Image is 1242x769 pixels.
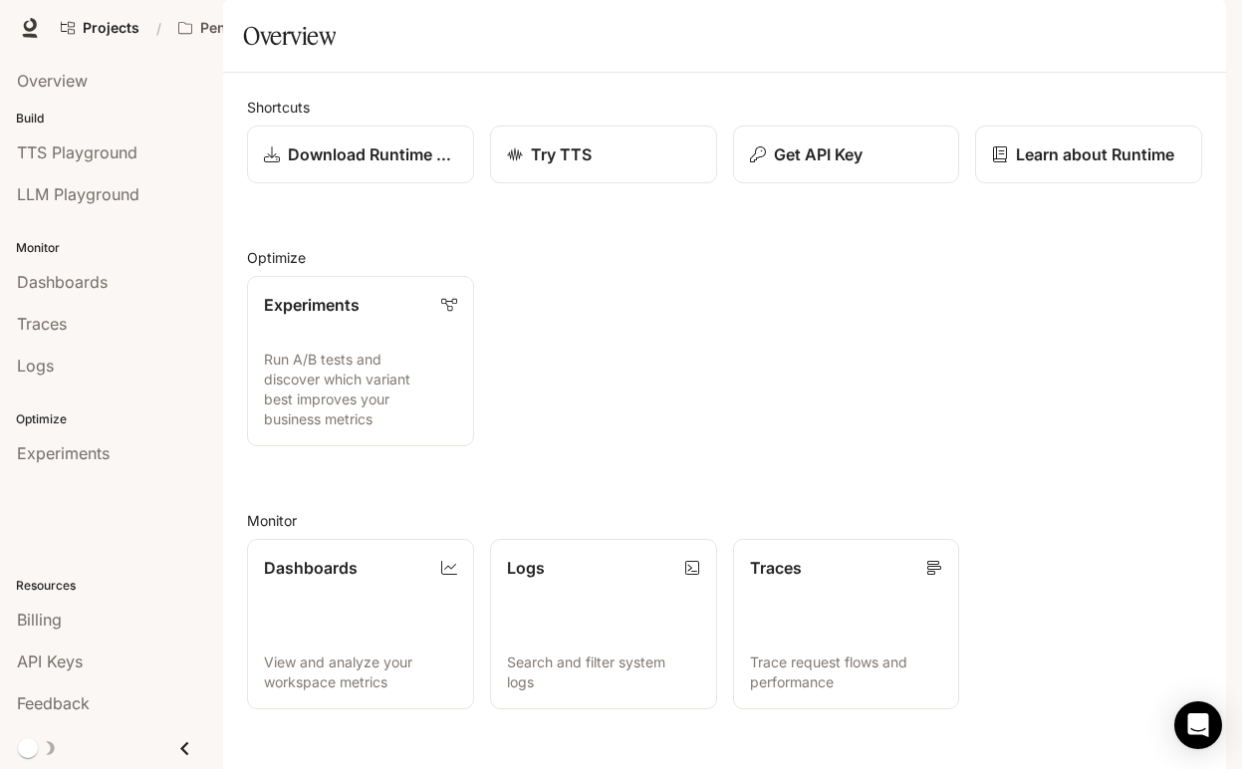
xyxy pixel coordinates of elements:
button: Get API Key [733,126,960,183]
p: Download Runtime SDK [288,142,457,166]
a: Download Runtime SDK [247,126,474,183]
p: Run A/B tests and discover which variant best improves your business metrics [264,350,457,429]
h2: Optimize [247,247,1202,268]
div: / [148,18,169,39]
p: Pen Pals [Production] [200,20,312,37]
p: Get API Key [774,142,863,166]
a: Go to projects [52,8,148,48]
a: Learn about Runtime [975,126,1202,183]
a: DashboardsView and analyze your workspace metrics [247,539,474,709]
button: Open workspace menu [169,8,343,48]
p: View and analyze your workspace metrics [264,652,457,692]
p: Logs [507,556,545,580]
a: Try TTS [490,126,717,183]
h2: Monitor [247,510,1202,531]
p: Learn about Runtime [1016,142,1174,166]
p: Trace request flows and performance [750,652,943,692]
a: TracesTrace request flows and performance [733,539,960,709]
h2: Shortcuts [247,97,1202,118]
p: Search and filter system logs [507,652,700,692]
span: Projects [83,20,139,37]
div: Open Intercom Messenger [1174,701,1222,749]
p: Experiments [264,293,360,317]
p: Traces [750,556,802,580]
a: LogsSearch and filter system logs [490,539,717,709]
p: Try TTS [531,142,592,166]
p: Dashboards [264,556,358,580]
h1: Overview [243,16,336,56]
a: ExperimentsRun A/B tests and discover which variant best improves your business metrics [247,276,474,446]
